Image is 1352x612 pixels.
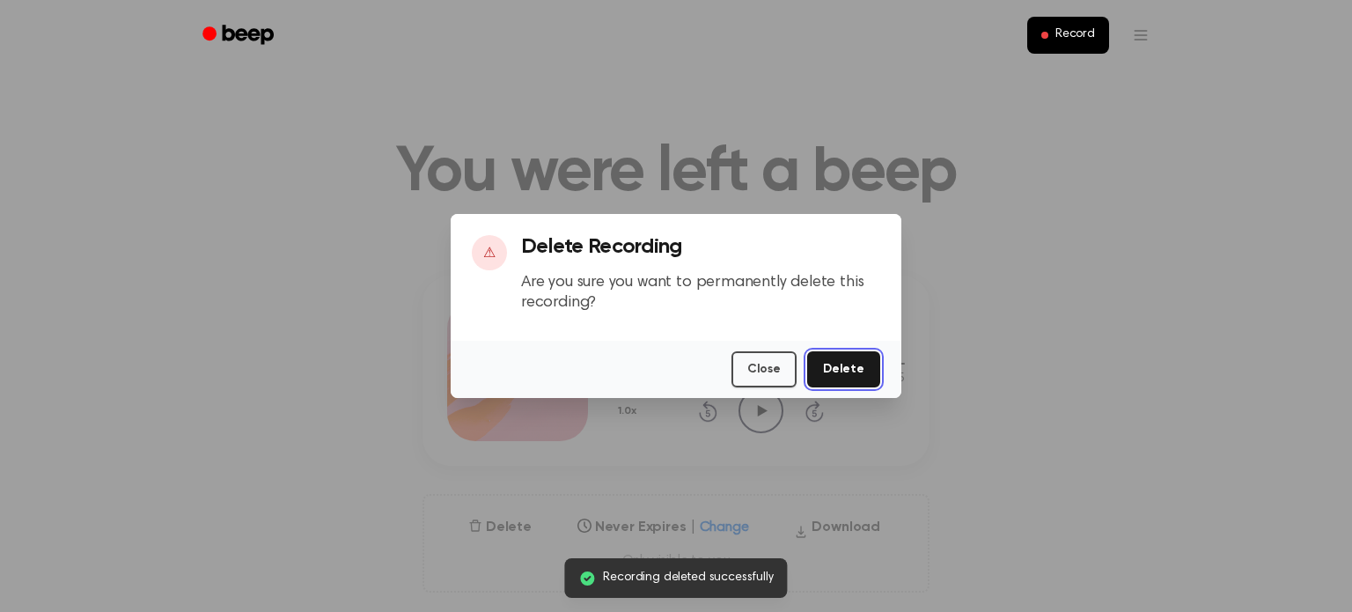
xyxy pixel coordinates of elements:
a: Beep [190,18,290,53]
button: Close [731,351,797,387]
button: Open menu [1120,14,1162,56]
div: ⚠ [472,235,507,270]
button: Record [1027,17,1109,54]
span: Record [1055,27,1095,43]
p: Are you sure you want to permanently delete this recording? [521,273,880,313]
button: Delete [807,351,880,387]
span: Recording deleted successfully [603,569,773,587]
h3: Delete Recording [521,235,880,259]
